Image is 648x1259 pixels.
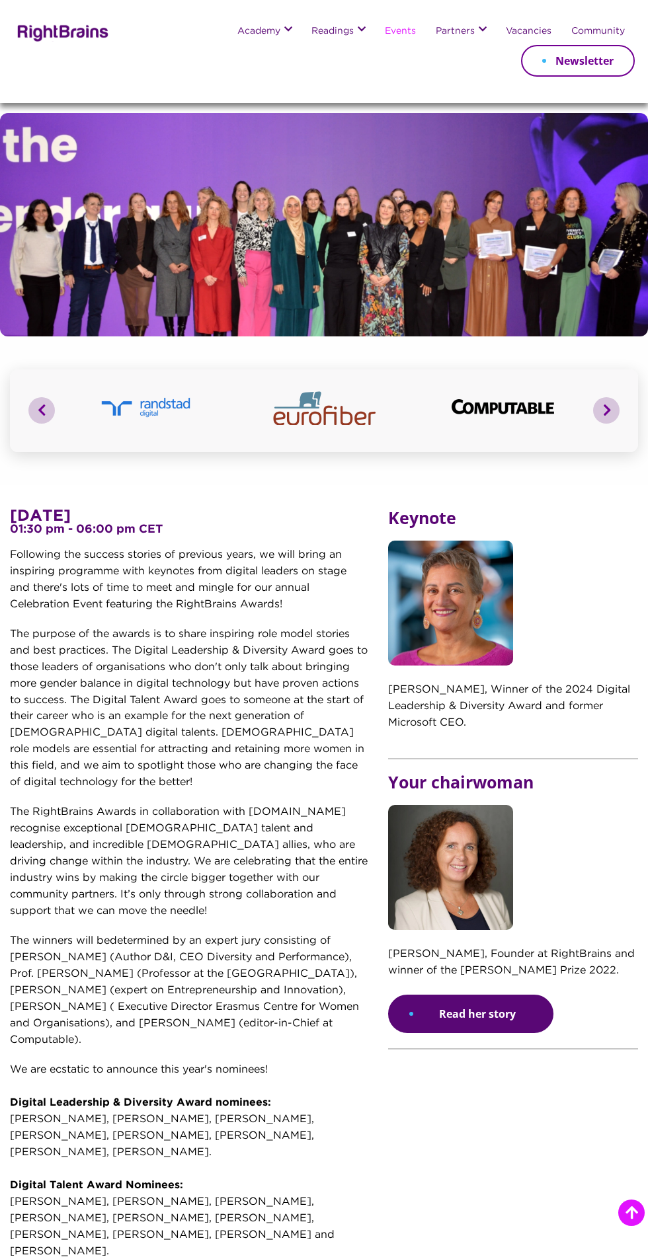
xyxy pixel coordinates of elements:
a: Readings [311,26,354,37]
p: The purpose of the awards is to share inspiring role model stories and best practices. The Digita... [10,627,368,805]
a: Partners [436,26,475,37]
strong: Digital Leadership & Diversity Award nominees: [10,1098,271,1108]
strong: [DATE] [10,509,71,523]
p: The RightBrains Awards in collaboration with [DOMAIN_NAME] recognise exceptional [DEMOGRAPHIC_DAT... [10,804,368,933]
a: Read her story [388,995,553,1033]
a: Newsletter [521,45,635,77]
span: The winners will be [10,936,110,946]
h5: Your chairwoman [388,773,638,805]
span: determined by an expert jury consisting of [PERSON_NAME] (Author D&I, CEO Diversity and Performan... [10,936,359,1045]
strong: 01:30 pm - 06:00 pm CET [10,524,163,547]
p: [PERSON_NAME], Winner of the 2024 Digital Leadership & Diversity Award and former Microsoft CEO. [388,682,638,745]
strong: Digital Talent Award Nominees: [10,1180,183,1190]
a: Community [571,26,625,37]
img: Rightbrains [13,22,109,42]
a: Academy [237,26,280,37]
a: Vacancies [506,26,551,37]
button: Next [593,397,620,424]
a: Events [385,26,416,37]
p: [PERSON_NAME], Founder at RightBrains and winner of the [PERSON_NAME] Prize 2022. [388,946,638,993]
h5: Keynote [388,508,638,541]
span: Following the success stories of previous years, we will bring an inspiring programme with keynot... [10,550,346,609]
button: Previous [28,397,55,424]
